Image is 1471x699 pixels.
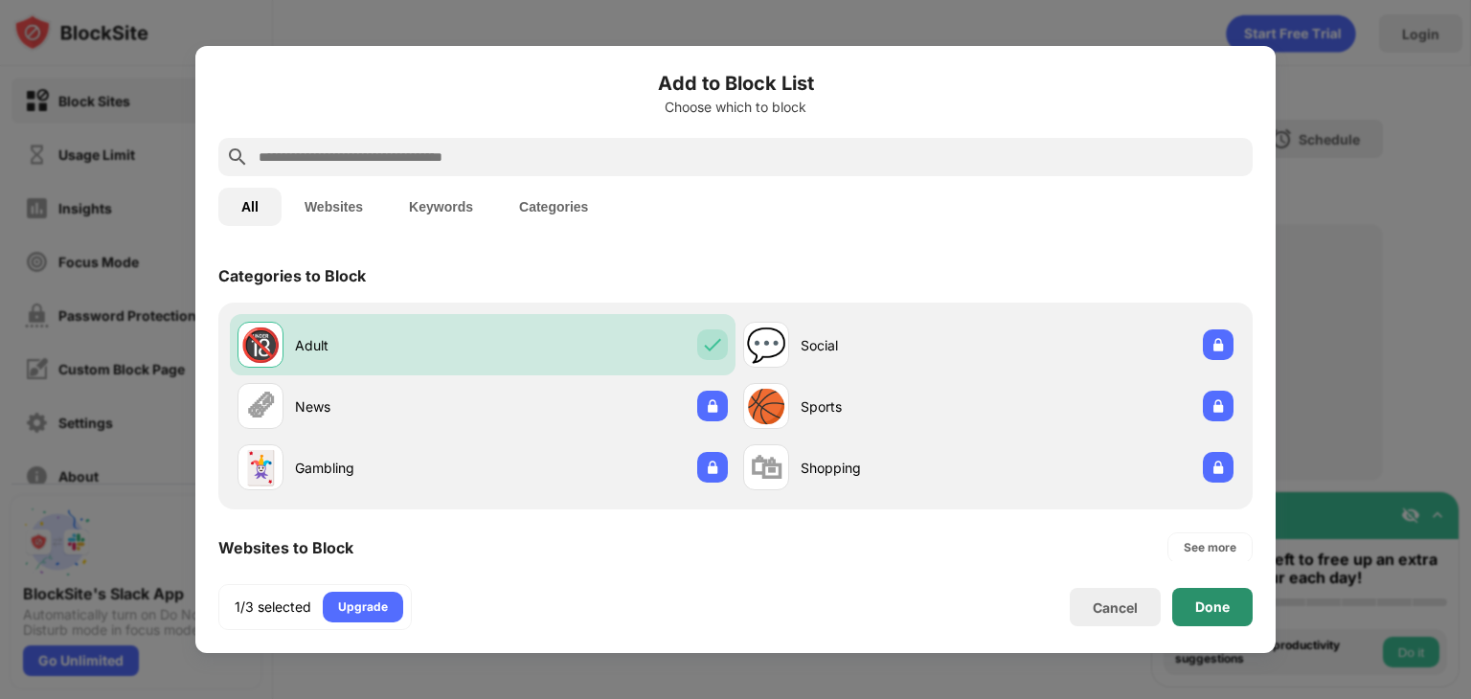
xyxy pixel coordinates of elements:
[295,335,483,355] div: Adult
[218,266,366,285] div: Categories to Block
[386,188,496,226] button: Keywords
[218,538,353,557] div: Websites to Block
[282,188,386,226] button: Websites
[295,458,483,478] div: Gambling
[244,387,277,426] div: 🗞
[750,448,782,487] div: 🛍
[1184,538,1236,557] div: See more
[226,146,249,169] img: search.svg
[746,326,786,365] div: 💬
[218,69,1253,98] h6: Add to Block List
[240,448,281,487] div: 🃏
[235,598,311,617] div: 1/3 selected
[801,458,988,478] div: Shopping
[218,188,282,226] button: All
[240,326,281,365] div: 🔞
[1093,599,1138,616] div: Cancel
[218,100,1253,115] div: Choose which to block
[496,188,611,226] button: Categories
[295,396,483,417] div: News
[338,598,388,617] div: Upgrade
[801,335,988,355] div: Social
[746,387,786,426] div: 🏀
[1195,599,1230,615] div: Done
[801,396,988,417] div: Sports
